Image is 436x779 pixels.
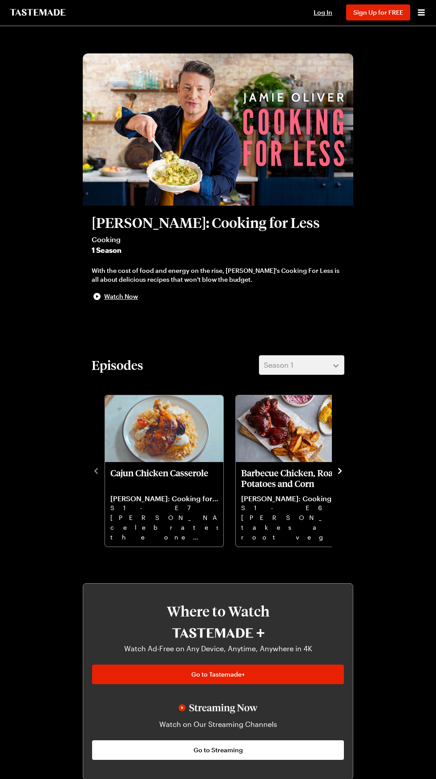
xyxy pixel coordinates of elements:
[92,215,344,302] button: [PERSON_NAME]: Cooking for LessCooking1 SeasonWith the cost of food and energy on the rise, [PERS...
[264,360,293,370] span: Season 1
[110,503,218,513] p: S1 - E7
[235,393,366,548] div: 2 / 7
[314,8,332,16] span: Log In
[305,8,341,17] button: Log In
[110,513,218,541] p: [PERSON_NAME] celebrates the one dish wonder of a casserole with a Cajun chicken tray bake and a ...
[104,292,138,301] span: Watch Now
[110,467,218,541] a: Cajun Chicken Casserole
[194,746,243,755] span: Go to Streaming
[241,513,349,541] p: [PERSON_NAME] takes a root veg to another level and turns things upside down with a pineapple cake.
[241,467,349,541] a: Barbecue Chicken, Roast Potatoes and Corn
[353,8,403,16] span: Sign Up for FREE
[241,467,349,489] p: Barbecue Chicken, Roast Potatoes and Corn
[9,9,67,16] a: To Tastemade Home Page
[92,245,344,256] span: 1 Season
[172,628,264,638] img: Tastemade+
[92,215,344,231] h2: [PERSON_NAME]: Cooking for Less
[92,266,344,284] div: With the cost of food and energy on the rise, [PERSON_NAME]'s Cooking For Less is all about delic...
[416,7,427,18] button: Open menu
[110,494,218,503] p: [PERSON_NAME]: Cooking for Less
[92,643,344,654] p: Watch Ad-Free on Any Device, Anytime, Anywhere in 4K
[259,355,344,375] button: Season 1
[83,53,353,206] img: Jamie Oliver: Cooking for Less
[92,740,344,760] a: Go to Streaming
[92,465,101,475] button: navigate to previous item
[241,503,349,513] p: S1 - E6
[105,395,223,547] div: Cajun Chicken Casserole
[92,234,344,245] span: Cooking
[236,395,354,462] img: Barbecue Chicken, Roast Potatoes and Corn
[346,4,410,20] button: Sign Up for FREE
[104,393,235,548] div: 1 / 7
[105,395,223,462] img: Cajun Chicken Casserole
[236,395,354,547] div: Barbecue Chicken, Roast Potatoes and Corn
[241,494,349,503] p: [PERSON_NAME]: Cooking for Less
[178,704,258,714] img: Streaming
[92,719,344,730] p: Watch on Our Streaming Channels
[191,670,245,679] span: Go to Tastemade+
[110,467,218,489] p: Cajun Chicken Casserole
[92,357,143,373] h2: Episodes
[92,603,344,619] h3: Where to Watch
[92,665,344,684] a: Go to Tastemade+
[335,465,344,475] button: navigate to next item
